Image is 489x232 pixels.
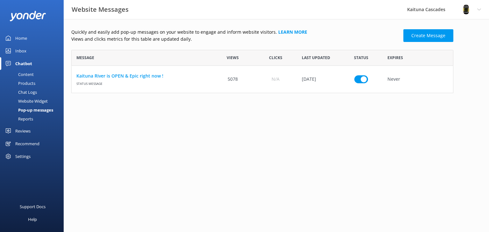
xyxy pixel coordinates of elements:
a: Chat Logs [4,88,64,97]
div: 19 Sep 2025 [297,66,340,93]
a: Products [4,79,64,88]
div: Reports [4,114,33,123]
span: Status message [76,79,207,86]
span: N/A [272,76,280,83]
div: grid [71,66,453,93]
div: Content [4,70,34,79]
div: Products [4,79,35,88]
a: Learn more [278,29,307,35]
div: Home [15,32,27,44]
a: Website Widget [4,97,64,106]
span: Last updated [302,55,330,61]
h3: Website Messages [72,4,129,15]
div: Recommend [15,137,39,150]
span: Status [354,55,368,61]
span: Expires [387,55,403,61]
img: yonder-white-logo.png [10,11,46,21]
span: Views [227,55,239,61]
a: Kaituna River is OPEN & Epic right now ! [76,72,207,79]
p: Views and clicks metrics for this table are updated daily. [71,36,400,43]
a: Reports [4,114,64,123]
img: 802-1755650174.png [461,5,471,14]
div: Chat Logs [4,88,37,97]
div: Settings [15,150,31,163]
p: Quickly and easily add pop-up messages on your website to engage and inform website visitors. [71,29,400,36]
div: 5078 [211,66,254,93]
a: Content [4,70,64,79]
span: Message [76,55,94,61]
div: Reviews [15,125,31,137]
a: Pop-up messages [4,106,64,114]
div: Never [383,66,453,93]
span: Clicks [269,55,282,61]
div: Support Docs [20,200,46,213]
div: Website Widget [4,97,48,106]
div: Pop-up messages [4,106,53,114]
div: Inbox [15,44,26,57]
a: Create Message [403,29,453,42]
div: row [71,66,453,93]
div: Chatbot [15,57,32,70]
div: Help [28,213,37,226]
